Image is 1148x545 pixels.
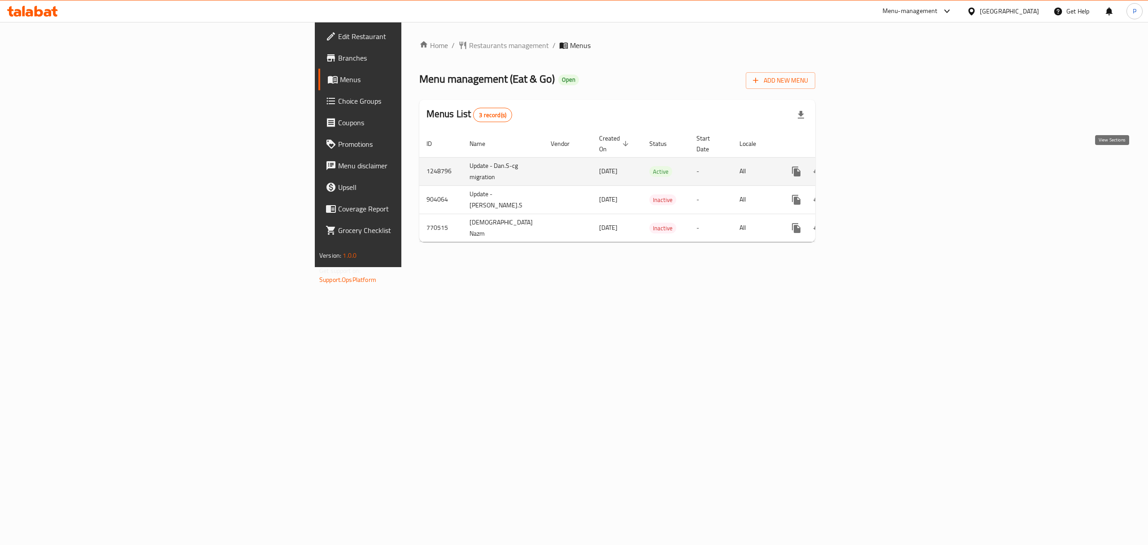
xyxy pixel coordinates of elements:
[338,160,500,171] span: Menu disclaimer
[474,111,512,119] span: 3 record(s)
[426,107,512,122] h2: Menus List
[649,138,678,149] span: Status
[318,90,507,112] a: Choice Groups
[426,138,444,149] span: ID
[319,274,376,286] a: Support.OpsPlatform
[319,265,361,277] span: Get support on:
[649,194,676,205] div: Inactive
[649,223,676,233] div: Inactive
[318,26,507,47] a: Edit Restaurant
[338,203,500,214] span: Coverage Report
[473,108,512,122] div: Total records count
[732,214,778,242] td: All
[318,133,507,155] a: Promotions
[338,225,500,236] span: Grocery Checklist
[318,155,507,176] a: Menu disclaimer
[649,223,676,233] span: Inactive
[318,69,507,90] a: Menus
[1133,6,1136,16] span: P
[599,222,617,233] span: [DATE]
[552,40,556,51] li: /
[807,217,829,239] button: Change Status
[786,217,807,239] button: more
[753,75,808,86] span: Add New Menu
[318,220,507,241] a: Grocery Checklist
[343,250,357,261] span: 1.0.0
[338,53,500,63] span: Branches
[338,96,500,106] span: Choice Groups
[469,40,549,51] span: Restaurants management
[732,157,778,185] td: All
[732,185,778,214] td: All
[338,117,500,128] span: Coupons
[551,138,581,149] span: Vendor
[746,72,815,89] button: Add New Menu
[649,167,672,177] span: Active
[338,31,500,42] span: Edit Restaurant
[786,189,807,211] button: more
[599,133,631,154] span: Created On
[980,6,1039,16] div: [GEOGRAPHIC_DATA]
[318,176,507,198] a: Upsell
[470,138,497,149] span: Name
[319,250,341,261] span: Version:
[696,133,722,154] span: Start Date
[318,112,507,133] a: Coupons
[340,74,500,85] span: Menus
[689,185,732,214] td: -
[318,198,507,220] a: Coverage Report
[689,214,732,242] td: -
[807,189,829,211] button: Change Status
[689,157,732,185] td: -
[419,40,815,51] nav: breadcrumb
[338,139,500,149] span: Promotions
[599,165,617,177] span: [DATE]
[338,182,500,193] span: Upsell
[318,47,507,69] a: Branches
[786,161,807,182] button: more
[558,75,579,85] div: Open
[570,40,591,51] span: Menus
[419,69,555,89] span: Menu management ( Eat & Go )
[649,195,676,205] span: Inactive
[599,193,617,205] span: [DATE]
[558,76,579,84] span: Open
[883,6,938,17] div: Menu-management
[778,130,879,158] th: Actions
[807,161,829,182] button: Change Status
[790,104,812,126] div: Export file
[739,138,768,149] span: Locale
[419,130,879,242] table: enhanced table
